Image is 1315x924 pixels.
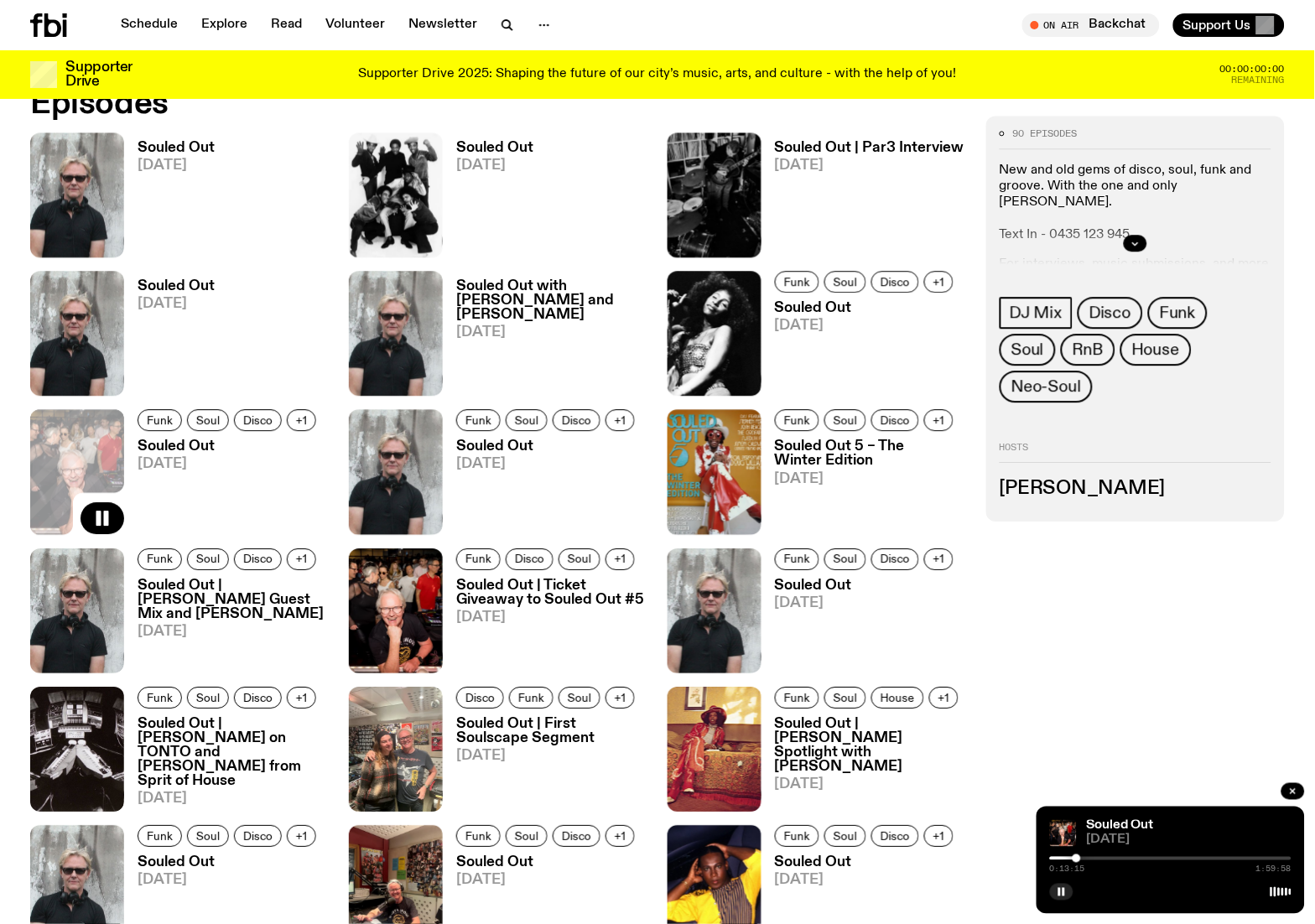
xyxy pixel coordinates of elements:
img: Stephen looks directly at the camera, wearing a black tee, black sunglasses and headphones around... [30,132,124,257]
span: +1 [615,414,626,427]
a: House [871,687,924,709]
a: Funk [775,409,819,431]
span: [DATE] [775,319,959,333]
a: Souled Out[DATE] [443,141,533,257]
span: Disco [243,830,273,843]
h3: Souled Out | [PERSON_NAME] Guest Mix and [PERSON_NAME] [138,579,329,621]
a: Souled Out[DATE] [124,279,215,396]
a: Soul [824,548,866,570]
span: Disco [1089,304,1131,323]
span: Disco [515,553,544,565]
span: +1 [938,691,949,703]
a: Disco [871,271,919,293]
span: Funk [784,691,810,703]
a: Soul [506,409,548,431]
span: House [1132,341,1180,360]
h3: Souled Out | [PERSON_NAME] on TONTO and [PERSON_NAME] from Sprit of House [138,717,329,788]
span: Soul [834,830,857,843]
p: Supporter Drive 2025: Shaping the future of our city’s music, arts, and culture - with the help o... [359,67,957,82]
a: RnB [1061,335,1115,366]
a: Newsletter [398,13,487,37]
img: Stephen looks directly at the camera, wearing a black tee, black sunglasses and headphones around... [30,271,124,396]
span: Disco [881,414,910,427]
h3: Souled Out [456,439,640,454]
span: 0:13:15 [1050,865,1085,874]
span: Disco [562,414,591,427]
span: House [881,691,915,703]
button: On AirBackchat [1022,13,1160,37]
span: Soul [834,275,857,288]
a: Disco [234,409,282,431]
a: Explore [191,13,257,37]
span: Disco [243,691,273,703]
span: Soul [196,830,220,843]
a: Disco [553,409,600,431]
a: Disco [871,409,919,431]
span: +1 [933,414,944,427]
a: Disco [234,825,282,847]
a: Souled Out[DATE] [124,439,321,534]
img: Stephen looks directly at the camera, wearing a black tee, black sunglasses and headphones around... [668,548,761,673]
span: Soul [568,553,591,565]
span: Funk [147,830,173,843]
a: Soul [824,271,866,293]
span: Funk [465,830,491,843]
a: Funk [138,409,182,431]
span: Funk [784,275,810,288]
span: Funk [784,414,810,427]
button: +1 [924,825,954,847]
h3: Souled Out [138,855,321,869]
button: +1 [287,548,316,570]
span: [DATE] [456,610,647,625]
a: Disco [234,548,282,570]
img: Stephen looks directly at the camera, wearing a black tee, black sunglasses and headphones around... [349,409,443,534]
span: Disco [243,414,273,427]
span: [DATE] [138,625,329,639]
a: Souled Out[DATE] [124,141,215,257]
a: Neo-Soul [1000,371,1093,403]
span: Soul [515,414,538,427]
span: Funk [147,691,173,703]
span: Disco [562,830,591,843]
a: Soul [506,825,548,847]
span: Disco [243,553,273,565]
button: +1 [929,687,959,709]
span: [DATE] [138,873,321,887]
button: +1 [606,825,635,847]
span: [DATE] [456,325,647,340]
a: Funk [456,548,501,570]
span: [DATE] [456,158,533,173]
a: Disco [506,548,554,570]
h2: Hosts [1000,444,1271,464]
span: Disco [881,553,910,565]
h3: Souled Out [775,301,959,315]
h3: Souled Out [775,579,959,593]
a: Funk [1148,298,1208,330]
h3: Souled Out [138,279,215,293]
span: DJ Mix [1010,304,1063,323]
span: Remaining [1232,75,1285,85]
a: Funk [775,548,819,570]
span: [DATE] [1087,834,1292,847]
a: Souled Out | [PERSON_NAME] Spotlight with [PERSON_NAME][DATE] [761,717,966,812]
h2: Episodes [30,89,860,119]
span: Soul [515,830,538,843]
button: +1 [287,825,316,847]
span: Soul [834,553,857,565]
button: +1 [924,271,954,293]
span: [DATE] [138,457,321,471]
h3: Souled Out with [PERSON_NAME] and [PERSON_NAME] [456,279,647,322]
a: Souled Out[DATE] [443,439,640,534]
button: +1 [287,409,316,431]
h3: Souled Out | Par3 Interview [775,141,964,155]
a: Funk [775,825,819,847]
a: Soul [559,687,600,709]
a: Souled Out | Ticket Giveaway to Souled Out #5[DATE] [443,579,647,673]
a: Souled Out[DATE] [761,301,959,396]
span: +1 [933,553,944,565]
a: Disco [456,687,504,709]
a: Volunteer [315,13,395,37]
span: +1 [296,691,307,703]
span: 90 episodes [1013,129,1078,138]
a: Souled Out [1087,819,1154,833]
